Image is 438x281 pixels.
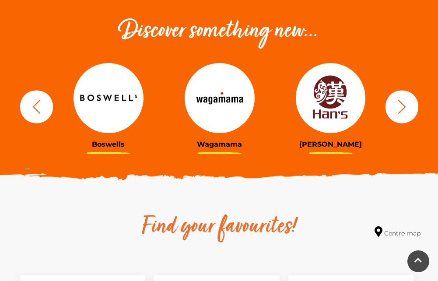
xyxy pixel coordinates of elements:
h2: Discover something new... [16,18,423,46]
a: Boswells [60,63,158,148]
a: [PERSON_NAME] [282,63,380,148]
a: Wagamama [171,63,269,148]
h3: [PERSON_NAME] [282,140,380,148]
a: Centre map [375,226,420,238]
h3: Boswells [60,140,158,148]
h3: Wagamama [171,140,269,148]
h2: Find your favourites! [86,213,353,241]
